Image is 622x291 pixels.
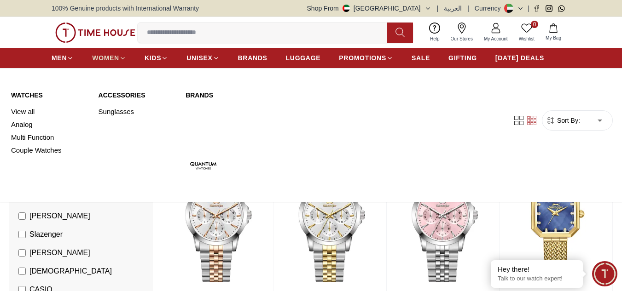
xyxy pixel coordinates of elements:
span: KIDS [145,53,161,63]
a: MEN [52,50,74,66]
span: [DEMOGRAPHIC_DATA] [29,266,112,277]
a: Help [424,21,445,44]
a: Couple Watches [11,144,87,157]
input: [DEMOGRAPHIC_DATA] [18,268,26,275]
a: Brands [186,91,349,100]
span: Wishlist [515,35,538,42]
span: Sort By: [555,116,580,125]
a: Our Stores [445,21,478,44]
input: [PERSON_NAME] [18,212,26,220]
button: Sort By: [546,116,580,125]
a: LUGGAGE [286,50,321,66]
a: BRANDS [238,50,267,66]
span: My Bag [542,34,565,41]
span: | [528,4,529,13]
a: SALE [412,50,430,66]
a: [DATE] DEALS [495,50,544,66]
a: Sunglasses [99,105,175,118]
span: BRANDS [238,53,267,63]
div: Chat Widget [592,261,617,286]
input: Slazenger [18,231,26,238]
img: Quantum [186,148,221,183]
span: | [467,4,469,13]
span: UNISEX [186,53,212,63]
a: Analog [11,118,87,131]
a: Accessories [99,91,175,100]
img: Slazenger Women's Multifunction Silver Dial Watch - SL.9.2553.2.07 [164,151,273,288]
img: Slazenger Women's Analog Blue MOP Dial Watch - SL.9.2534.3.06 [503,151,612,288]
a: Watches [11,91,87,100]
span: Our Stores [447,35,477,42]
span: SALE [412,53,430,63]
a: Multi Function [11,131,87,144]
input: [PERSON_NAME] [18,249,26,257]
span: Help [426,35,443,42]
span: My Account [480,35,512,42]
a: WOMEN [92,50,126,66]
p: Talk to our watch expert! [498,275,576,283]
a: GIFTING [448,50,477,66]
img: ... [55,23,135,43]
span: 100% Genuine products with International Warranty [52,4,199,13]
a: 0Wishlist [513,21,540,44]
span: Slazenger [29,229,63,240]
span: 0 [531,21,538,28]
img: United Arab Emirates [343,5,350,12]
div: Hey there! [498,265,576,274]
a: Instagram [546,5,552,12]
span: LUGGAGE [286,53,321,63]
span: WOMEN [92,53,119,63]
span: [PERSON_NAME] [29,211,90,222]
span: | [437,4,439,13]
a: Facebook [533,5,540,12]
button: العربية [444,4,462,13]
span: PROMOTIONS [339,53,386,63]
button: Shop From[GEOGRAPHIC_DATA] [307,4,431,13]
a: PROMOTIONS [339,50,393,66]
a: UNISEX [186,50,219,66]
span: GIFTING [448,53,477,63]
img: Slazenger Women's Multifunction Silver Dial Watch - SL.9.2553.2.06 [277,151,386,288]
a: KIDS [145,50,168,66]
span: [DATE] DEALS [495,53,544,63]
div: Currency [475,4,505,13]
img: Slazenger Women's Multifunction Pink Dial Watch - SL.9.2553.2.04 [390,151,500,288]
button: My Bag [540,22,567,43]
span: [PERSON_NAME] [29,247,90,258]
a: Whatsapp [558,5,565,12]
a: View all [11,105,87,118]
span: MEN [52,53,67,63]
